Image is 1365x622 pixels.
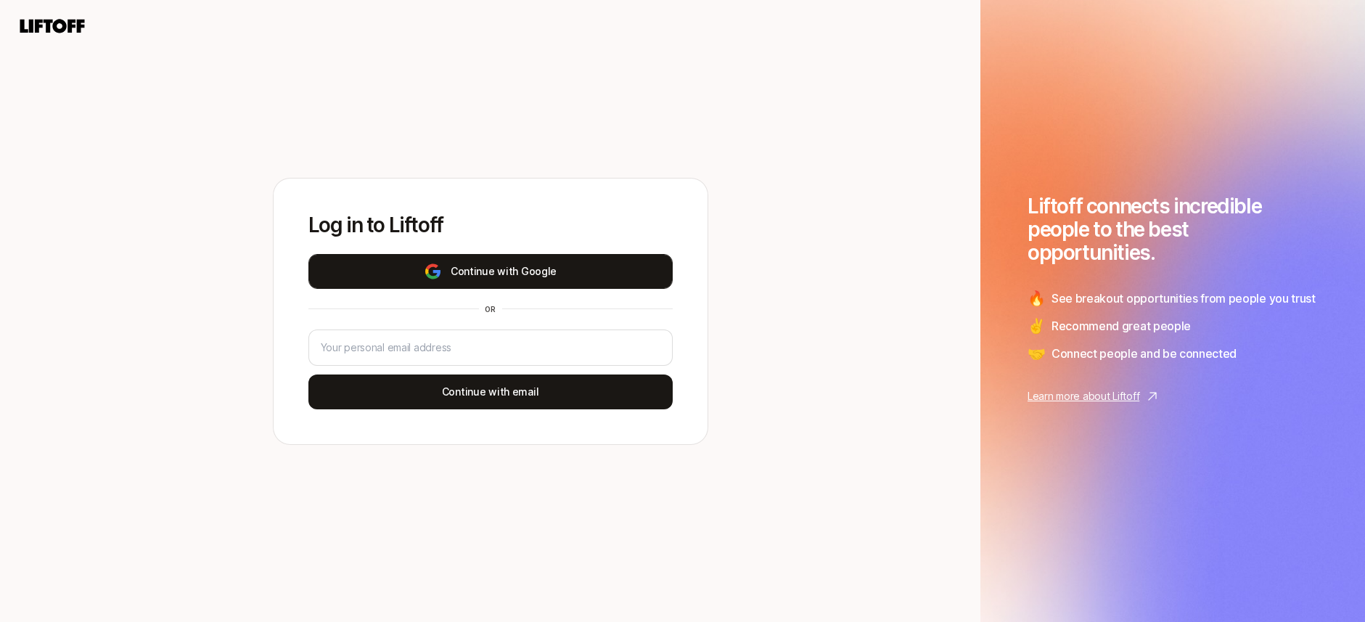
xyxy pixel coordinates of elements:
[1052,316,1191,335] span: Recommend great people
[479,303,502,315] div: or
[1052,289,1316,308] span: See breakout opportunities from people you trust
[1028,388,1318,405] a: Learn more about Liftoff
[1028,195,1318,264] h1: Liftoff connects incredible people to the best opportunities.
[308,375,673,409] button: Continue with email
[321,339,660,356] input: Your personal email address
[1052,344,1237,363] span: Connect people and be connected
[424,263,442,280] img: google-logo
[308,254,673,289] button: Continue with Google
[1028,343,1046,364] span: 🤝
[1028,315,1046,337] span: ✌️
[308,213,673,237] p: Log in to Liftoff
[1028,388,1139,405] p: Learn more about Liftoff
[1028,287,1046,309] span: 🔥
